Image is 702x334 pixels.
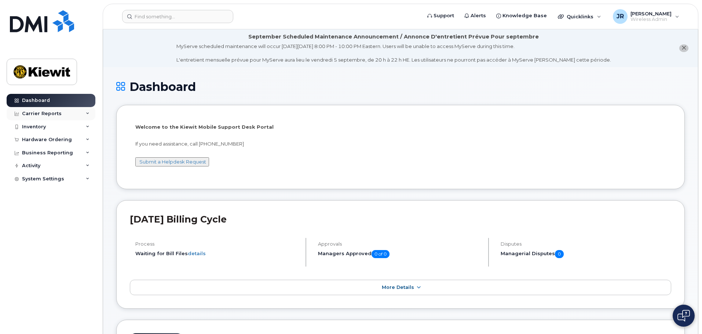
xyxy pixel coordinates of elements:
[382,285,414,290] span: More Details
[501,241,671,247] h4: Disputes
[501,250,671,258] h5: Managerial Disputes
[130,214,671,225] h2: [DATE] Billing Cycle
[318,241,482,247] h4: Approvals
[135,140,666,147] p: If you need assistance, call [PHONE_NUMBER]
[139,159,206,165] a: Submit a Helpdesk Request
[116,80,685,93] h1: Dashboard
[677,310,690,322] img: Open chat
[135,157,209,166] button: Submit a Helpdesk Request
[135,241,299,247] h4: Process
[318,250,482,258] h5: Managers Approved
[372,250,390,258] span: 0 of 0
[248,33,539,41] div: September Scheduled Maintenance Announcement / Annonce D'entretient Prévue Pour septembre
[188,250,206,256] a: details
[135,124,666,131] p: Welcome to the Kiewit Mobile Support Desk Portal
[135,250,299,257] li: Waiting for Bill Files
[176,43,611,63] div: MyServe scheduled maintenance will occur [DATE][DATE] 8:00 PM - 10:00 PM Eastern. Users will be u...
[679,44,688,52] button: close notification
[555,250,564,258] span: 0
